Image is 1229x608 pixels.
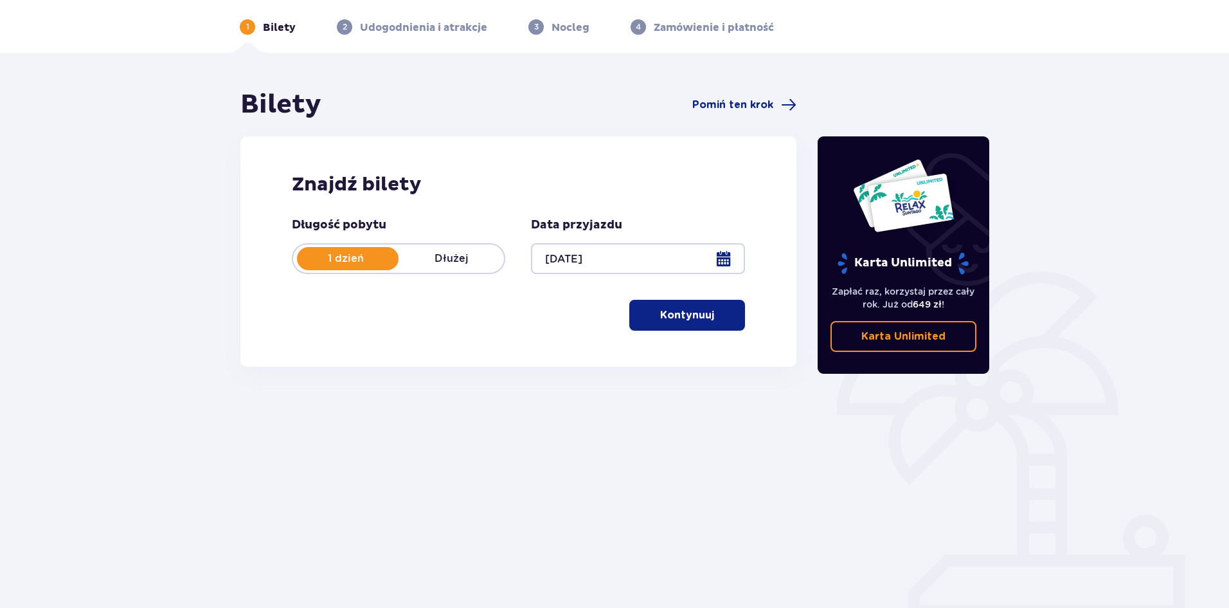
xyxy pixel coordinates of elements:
p: 3 [534,21,539,33]
h2: Znajdź bilety [292,172,745,197]
h1: Bilety [240,89,321,121]
a: Karta Unlimited [830,321,977,352]
div: 4Zamówienie i płatność [631,19,774,35]
p: 1 [246,21,249,33]
p: Nocleg [552,21,589,35]
span: 649 zł [913,299,942,309]
button: Kontynuuj [629,300,745,331]
p: Karta Unlimited [836,252,970,275]
p: Bilety [263,21,296,35]
div: 1Bilety [240,19,296,35]
div: 2Udogodnienia i atrakcje [337,19,487,35]
p: Udogodnienia i atrakcje [360,21,487,35]
img: Dwie karty całoroczne do Suntago z napisem 'UNLIMITED RELAX', na białym tle z tropikalnymi liśćmi... [852,158,955,233]
p: Data przyjazdu [531,217,622,233]
p: 1 dzień [293,252,399,266]
p: Długość pobytu [292,217,386,233]
p: Karta Unlimited [861,329,946,344]
a: Pomiń ten krok [692,97,796,113]
p: 4 [636,21,641,33]
p: Zapłać raz, korzystaj przez cały rok. Już od ! [830,285,977,311]
span: Pomiń ten krok [692,98,773,112]
p: Kontynuuj [660,308,714,322]
div: 3Nocleg [528,19,589,35]
p: 2 [343,21,347,33]
p: Zamówienie i płatność [654,21,774,35]
p: Dłużej [399,252,504,266]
